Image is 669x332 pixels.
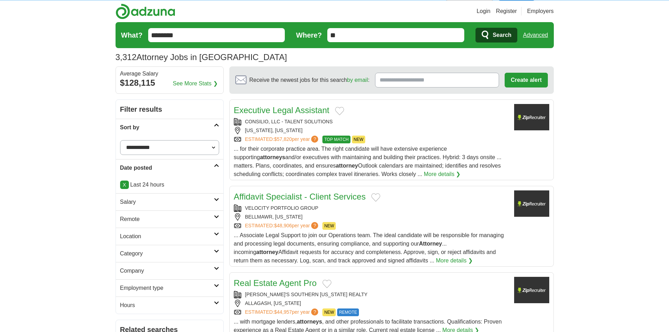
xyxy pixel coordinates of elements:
strong: attorneys [297,319,322,325]
a: Company [116,262,223,279]
button: Search [475,28,517,43]
strong: attorney [256,249,278,255]
a: ESTIMATED:$57,820per year? [245,136,320,143]
a: More details ❯ [424,170,461,178]
h2: Sort by [120,123,214,132]
div: Average Salary [120,71,219,77]
a: Login [477,7,490,15]
button: Add to favorite jobs [335,107,344,115]
img: Company logo [514,277,549,303]
a: Category [116,245,223,262]
img: Company logo [514,190,549,217]
img: Adzuna logo [116,4,175,19]
label: What? [121,30,143,40]
strong: Attorney [419,241,442,247]
h2: Remote [120,215,214,223]
span: ? [311,136,318,143]
span: ... Associate Legal Support to join our Operations team. The ideal candidate will be responsible ... [234,232,504,263]
span: $44,957 [274,309,292,315]
div: [PERSON_NAME]'S SOUTHERN [US_STATE] REALTY [234,291,509,298]
h2: Filter results [116,100,223,119]
span: TOP MATCH [322,136,350,143]
span: NEW [322,308,336,316]
span: 3,312 [116,51,137,64]
span: NEW [322,222,336,230]
div: VELOCITY PORTFOLIO GROUP [234,204,509,212]
h2: Employment type [120,284,214,292]
a: Salary [116,193,223,210]
button: Create alert [505,73,547,87]
h1: Attorney Jobs in [GEOGRAPHIC_DATA] [116,52,287,62]
strong: attorneys [260,154,285,160]
a: Real Estate Agent Pro [234,278,317,288]
span: REMOTE [337,308,359,316]
div: $128,115 [120,77,219,89]
a: Date posted [116,159,223,176]
button: Add to favorite jobs [322,280,332,288]
span: Search [493,28,511,42]
div: [US_STATE], [US_STATE] [234,127,509,134]
h2: Salary [120,198,214,206]
strong: attorney [336,163,358,169]
h2: Company [120,267,214,275]
h2: Category [120,249,214,258]
span: NEW [352,136,365,143]
p: Last 24 hours [120,181,219,189]
span: $48,906 [274,223,292,228]
img: Company logo [514,104,549,130]
a: X [120,181,129,189]
a: Remote [116,210,223,228]
a: Employment type [116,279,223,297]
h2: Hours [120,301,214,310]
label: Where? [296,30,322,40]
a: Sort by [116,119,223,136]
a: ESTIMATED:$44,957per year? [245,308,320,316]
span: ... for their corporate practice area. The right candidate will have extensive experience support... [234,146,501,177]
h2: Location [120,232,214,241]
div: CONSILIO, LLC - TALENT SOLUTIONS [234,118,509,125]
span: Receive the newest jobs for this search : [249,76,369,84]
a: ESTIMATED:$48,906per year? [245,222,320,230]
a: Hours [116,297,223,314]
a: More details ❯ [436,256,473,265]
span: ? [311,222,318,229]
a: Advanced [523,28,548,42]
button: Add to favorite jobs [371,193,380,202]
a: See More Stats ❯ [173,79,218,88]
a: by email [347,77,368,83]
span: $57,820 [274,136,292,142]
span: ? [311,308,318,315]
a: Register [496,7,517,15]
a: Location [116,228,223,245]
a: Executive Legal Assistant [234,105,329,115]
a: Employers [527,7,554,15]
h2: Date posted [120,164,214,172]
div: ALLAGASH, [US_STATE] [234,300,509,307]
a: Affidavit Specialist - Client Services [234,192,366,201]
div: BELLMAWR, [US_STATE] [234,213,509,221]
